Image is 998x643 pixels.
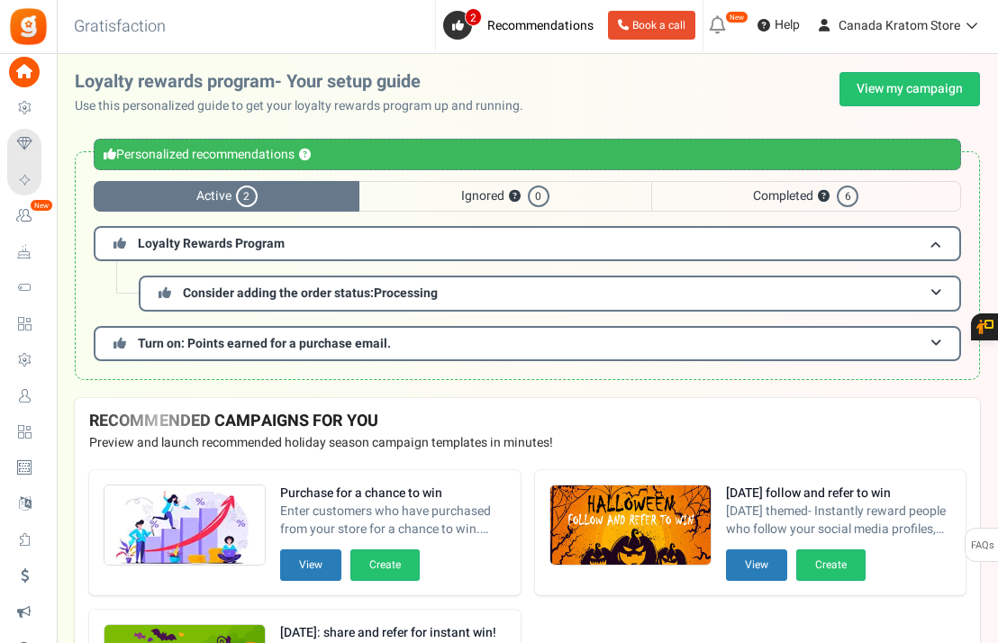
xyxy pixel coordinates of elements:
[770,16,800,34] span: Help
[104,485,265,566] img: Recommended Campaigns
[8,6,49,47] img: Gratisfaction
[608,11,695,40] a: Book a call
[359,181,650,212] span: Ignored
[726,549,787,581] button: View
[350,549,420,581] button: Create
[509,191,521,203] button: ?
[796,549,866,581] button: Create
[550,485,711,566] img: Recommended Campaigns
[465,8,482,26] span: 2
[725,11,748,23] em: New
[7,201,49,231] a: New
[487,16,594,35] span: Recommendations
[236,186,258,207] span: 2
[299,149,311,161] button: ?
[443,11,601,40] a: 2 Recommendations
[726,485,952,503] strong: [DATE] follow and refer to win
[138,234,285,253] span: Loyalty Rewards Program
[837,186,858,207] span: 6
[839,72,980,106] a: View my campaign
[839,16,960,35] span: Canada Kratom Store
[726,503,952,539] span: [DATE] themed- Instantly reward people who follow your social media profiles, subscribe to your n...
[651,181,961,212] span: Completed
[280,624,506,642] strong: [DATE]: share and refer for instant win!
[89,412,966,430] h4: RECOMMENDED CAMPAIGNS FOR YOU
[750,11,807,40] a: Help
[94,139,961,170] div: Personalized recommendations
[30,199,53,212] em: New
[89,434,966,452] p: Preview and launch recommended holiday season campaign templates in minutes!
[528,186,549,207] span: 0
[183,284,438,303] span: Consider adding the order status:
[280,485,506,503] strong: Purchase for a chance to win
[54,9,186,45] h3: Gratisfaction
[138,334,391,353] span: Turn on: Points earned for a purchase email.
[75,72,538,92] h2: Loyalty rewards program- Your setup guide
[970,529,994,563] span: FAQs
[280,549,341,581] button: View
[818,191,830,203] button: ?
[94,181,359,212] span: Active
[280,503,506,539] span: Enter customers who have purchased from your store for a chance to win. Increase sales and AOV.
[75,97,538,115] p: Use this personalized guide to get your loyalty rewards program up and running.
[374,284,438,303] span: Processing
